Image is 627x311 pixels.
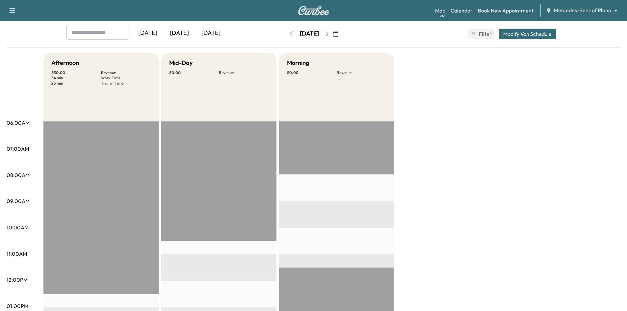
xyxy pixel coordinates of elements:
p: 11:00AM [7,250,27,258]
p: Revenue [101,70,151,75]
p: Revenue [337,70,386,75]
p: 10:00AM [7,223,29,231]
button: Modify Van Schedule [499,29,556,39]
span: Mercedes-Benz of Plano [554,7,611,14]
div: [DATE] [300,30,319,38]
a: Book New Appointment [478,7,534,14]
p: 01:00PM [7,302,28,310]
h5: Afternoon [51,58,79,67]
h5: Mid-Day [169,58,193,67]
p: $ 0.00 [287,70,337,75]
p: 54 min [51,75,101,81]
p: Transit Time [101,81,151,86]
img: Curbee Logo [298,6,329,15]
p: $ 30.00 [51,70,101,75]
p: 25 min [51,81,101,86]
p: 06:00AM [7,119,30,127]
p: 07:00AM [7,145,29,153]
div: [DATE] [132,26,164,41]
p: $ 0.00 [169,70,219,75]
div: [DATE] [195,26,227,41]
a: Calendar [451,7,473,14]
p: 08:00AM [7,171,30,179]
a: MapBeta [435,7,445,14]
h5: Morning [287,58,309,67]
p: Revenue [219,70,269,75]
p: Work Time [101,75,151,81]
p: 12:00PM [7,276,28,284]
button: Filter [468,29,494,39]
p: 09:00AM [7,197,30,205]
span: Filter [479,30,491,38]
div: [DATE] [164,26,195,41]
div: Beta [438,13,445,18]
